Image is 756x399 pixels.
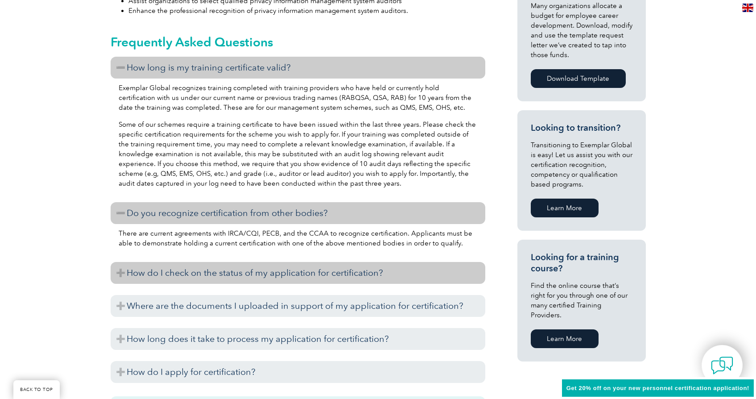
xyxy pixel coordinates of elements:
[119,229,477,248] p: There are current agreements with IRCA/CQI, PECB, and the CCAA to recognize certification. Applic...
[119,83,477,112] p: Exemplar Global recognizes training completed with training providers who have held or currently ...
[111,328,485,350] h3: How long does it take to process my application for certification?
[111,35,485,49] h2: Frequently Asked Questions
[111,57,485,79] h3: How long is my training certificate valid?
[531,199,599,217] a: Learn More
[128,6,485,16] li: Enhance the professional recognition of privacy information management system auditors.
[531,252,632,274] h3: Looking for a training course?
[742,4,753,12] img: en
[531,329,599,348] a: Learn More
[119,120,477,188] p: Some of our schemes require a training certificate to have been issued within the last three year...
[111,202,485,224] h3: Do you recognize certification from other bodies?
[531,122,632,133] h3: Looking to transition?
[531,69,626,88] a: Download Template
[111,262,485,284] h3: How do I check on the status of my application for certification?
[566,385,749,391] span: Get 20% off on your new personnel certification application!
[531,1,632,60] p: Many organizations allocate a budget for employee career development. Download, modify and use th...
[13,380,60,399] a: BACK TO TOP
[531,140,632,189] p: Transitioning to Exemplar Global is easy! Let us assist you with our certification recognition, c...
[111,295,485,317] h3: Where are the documents I uploaded in support of my application for certification?
[531,281,632,320] p: Find the online course that’s right for you through one of our many certified Training Providers.
[711,354,733,377] img: contact-chat.png
[111,361,485,383] h3: How do I apply for certification?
